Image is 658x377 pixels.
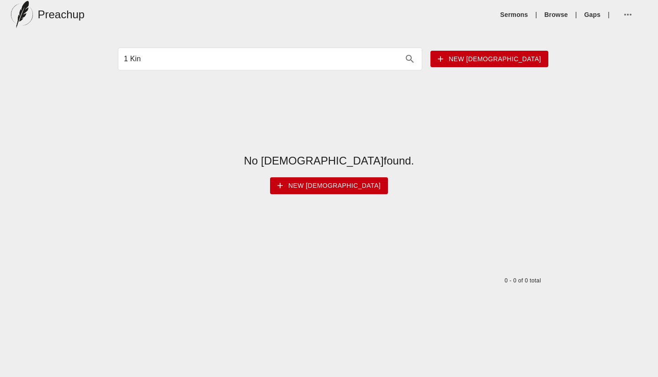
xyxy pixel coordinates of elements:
[244,154,414,168] h5: No [DEMOGRAPHIC_DATA] found.
[612,331,647,366] iframe: Drift Widget Chat Controller
[604,10,613,19] li: |
[500,277,541,284] span: 0 - 0 of 0 total
[270,177,388,194] button: New [DEMOGRAPHIC_DATA]
[572,10,581,19] li: |
[11,1,33,28] img: preachup-logo.png
[400,49,420,69] button: search
[584,10,601,19] a: Gaps
[544,10,568,19] a: Browse
[277,180,381,191] span: New [DEMOGRAPHIC_DATA]
[37,7,85,22] h5: Preachup
[124,52,400,66] input: Search sermons
[430,51,548,68] button: New [DEMOGRAPHIC_DATA]
[500,10,528,19] a: Sermons
[532,10,541,19] li: |
[438,53,541,65] span: New [DEMOGRAPHIC_DATA]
